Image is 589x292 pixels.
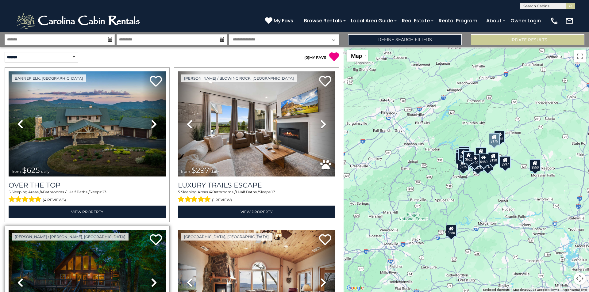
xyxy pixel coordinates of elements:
a: Owner Login [507,15,544,26]
button: Change map style [347,50,368,62]
span: 23 [102,190,106,194]
img: phone-regular-white.png [550,17,559,25]
span: $297 [191,166,209,175]
a: Open this area in Google Maps (opens a new window) [345,284,365,292]
div: $297 [500,156,511,168]
a: Add to favorites [319,75,331,88]
a: Add to favorites [150,75,162,88]
a: Report a map error [563,288,587,291]
a: About [483,15,505,26]
div: Sleeping Areas / Bathrooms / Sleeps: [178,189,335,204]
div: $175 [489,133,500,145]
a: Banner Elk, [GEOGRAPHIC_DATA] [12,74,86,82]
span: 4 [210,190,212,194]
span: (4 reviews) [43,196,66,204]
span: daily [41,169,50,174]
span: Map data ©2025 Google [513,288,547,291]
div: $349 [475,147,487,159]
img: Google [345,284,365,292]
a: [PERSON_NAME] / [PERSON_NAME], [GEOGRAPHIC_DATA] [12,233,129,241]
div: $425 [458,148,469,160]
div: $125 [459,146,470,158]
span: daily [210,169,219,174]
div: $400 [469,154,480,166]
span: 0 [306,55,308,60]
span: $625 [22,166,40,175]
a: Local Area Guide [348,15,396,26]
a: [GEOGRAPHIC_DATA], [GEOGRAPHIC_DATA] [181,233,272,241]
div: $175 [494,130,505,142]
div: $375 [472,159,483,171]
a: Add to favorites [319,233,331,247]
button: Keyboard shortcuts [483,288,510,292]
div: $225 [458,159,469,171]
div: $130 [488,152,499,164]
span: (1 review) [212,196,232,204]
a: Refine Search Filters [348,34,462,45]
a: View Property [178,206,335,218]
div: $140 [482,158,493,171]
div: $480 [478,153,489,165]
span: 5 [178,190,180,194]
div: $625 [463,151,474,163]
a: Add to favorites [150,233,162,247]
img: White-1-2.png [15,12,143,30]
span: Map [351,53,362,59]
a: Rental Program [436,15,480,26]
div: $550 [529,159,541,171]
a: Over The Top [9,181,166,189]
img: thumbnail_168695581.jpeg [178,71,335,176]
span: from [12,169,21,174]
a: View Property [9,206,166,218]
button: Update Results [471,34,584,45]
span: My Favs [274,17,293,25]
a: Real Estate [399,15,433,26]
a: Browse Rentals [301,15,345,26]
button: Map camera controls [574,272,586,285]
span: from [181,169,190,174]
a: (0)MY FAVS [304,55,326,60]
a: [PERSON_NAME] / Blowing Rock, [GEOGRAPHIC_DATA] [181,74,297,82]
span: 1 Half Baths / [236,190,259,194]
a: Terms [550,288,559,291]
div: $580 [446,224,457,237]
img: mail-regular-white.png [565,17,574,25]
div: Sleeping Areas / Bathrooms / Sleeps: [9,189,166,204]
span: 5 [9,190,11,194]
a: Luxury Trails Escape [178,181,335,189]
button: Toggle fullscreen view [574,50,586,63]
span: 1 Half Baths / [66,190,90,194]
span: 17 [271,190,275,194]
img: thumbnail_167153549.jpeg [9,71,166,176]
div: $230 [456,152,467,164]
span: ( ) [304,55,309,60]
span: 4 [40,190,43,194]
a: My Favs [265,17,295,25]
